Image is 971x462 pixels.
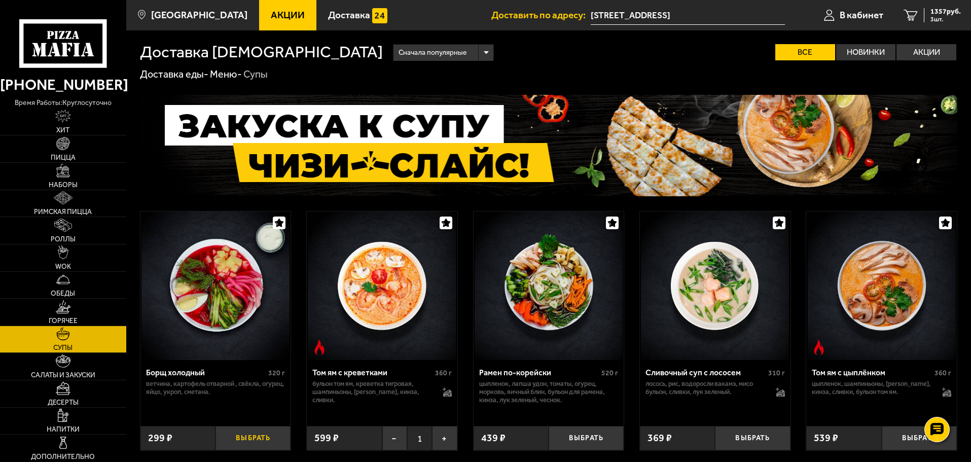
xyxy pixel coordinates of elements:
span: 369 ₽ [648,433,672,443]
label: Новинки [836,44,896,60]
span: Горячее [49,317,78,325]
span: Роллы [51,236,76,243]
span: В кабинет [840,10,883,20]
p: лосось, рис, водоросли вакамэ, мисо бульон, сливки, лук зеленый. [645,380,766,396]
span: Доставить по адресу: [491,10,591,20]
span: 1357 руб. [930,8,961,15]
a: Сливочный суп с лососем [640,211,790,360]
p: цыпленок, шампиньоны, [PERSON_NAME], кинза, сливки, бульон том ям. [812,380,932,396]
label: Все [775,44,835,60]
span: Обеды [51,290,75,297]
span: Супы [53,344,73,351]
button: Выбрать [715,426,790,451]
img: Том ям с креветками [308,211,456,360]
button: Выбрать [882,426,957,451]
label: Акции [896,44,956,60]
input: Ваш адрес доставки [591,6,785,25]
span: Десерты [48,399,79,406]
span: 1 [407,426,432,451]
a: Острое блюдоТом ям с креветками [307,211,457,360]
span: 539 ₽ [814,433,838,443]
a: Борщ холодный [140,211,291,360]
div: Том ям с креветками [312,368,433,377]
p: бульон том ям, креветка тигровая, шампиньоны, [PERSON_NAME], кинза, сливки. [312,380,433,404]
div: Супы [243,68,268,81]
span: 299 ₽ [148,433,172,443]
span: 360 г [435,369,452,377]
span: [GEOGRAPHIC_DATA] [151,10,247,20]
span: 320 г [268,369,285,377]
a: Доставка еды- [140,68,208,80]
span: Доставка [328,10,370,20]
img: 15daf4d41897b9f0e9f617042186c801.svg [372,8,387,23]
div: Том ям с цыплёнком [812,368,932,377]
span: Акции [271,10,305,20]
span: 439 ₽ [481,433,506,443]
span: 599 ₽ [314,433,339,443]
span: Римская пицца [34,208,92,216]
span: Напитки [47,426,80,433]
a: Острое блюдоТом ям с цыплёнком [806,211,957,360]
img: Сливочный суп с лососем [641,211,789,360]
button: − [382,426,407,451]
span: 310 г [768,369,785,377]
span: Придорожная аллея, 13 [591,6,785,25]
p: цыпленок, лапша удон, томаты, огурец, морковь, яичный блин, бульон для рамена, кинза, лук зеленый... [479,380,619,404]
span: Хит [56,127,69,134]
img: Том ям с цыплёнком [808,211,956,360]
div: Рамен по-корейски [479,368,599,377]
span: Дополнительно [31,453,95,460]
span: Салаты и закуски [31,372,95,379]
img: Острое блюдо [312,340,327,355]
h1: Доставка [DEMOGRAPHIC_DATA] [140,44,383,60]
img: Рамен по-корейски [475,211,623,360]
span: Наборы [49,182,78,189]
button: Выбрать [215,426,291,451]
a: Меню- [210,68,242,80]
img: Борщ холодный [141,211,290,360]
div: Борщ холодный [146,368,266,377]
p: ветчина, картофель отварной , свёкла, огурец, яйцо, укроп, сметана. [146,380,285,396]
span: WOK [55,263,71,270]
div: Сливочный суп с лососем [645,368,766,377]
span: 520 г [601,369,618,377]
span: Пицца [51,154,76,161]
img: Острое блюдо [811,340,826,355]
button: + [432,426,457,451]
a: Рамен по-корейски [474,211,624,360]
span: 360 г [934,369,951,377]
span: 3 шт. [930,16,961,22]
span: Сначала популярные [399,43,466,62]
button: Выбрать [549,426,624,451]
